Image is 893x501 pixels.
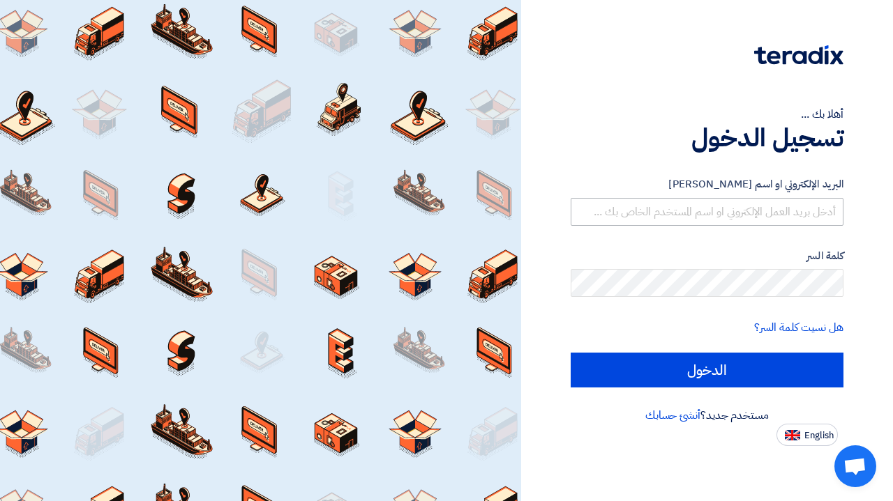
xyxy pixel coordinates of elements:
a: أنشئ حسابك [645,407,700,424]
label: كلمة السر [571,248,843,264]
input: أدخل بريد العمل الإلكتروني او اسم المستخدم الخاص بك ... [571,198,843,226]
a: هل نسيت كلمة السر؟ [754,319,843,336]
input: الدخول [571,353,843,387]
div: مستخدم جديد؟ [571,407,843,424]
label: البريد الإلكتروني او اسم [PERSON_NAME] [571,176,843,192]
h1: تسجيل الدخول [571,123,843,153]
button: English [776,424,838,446]
div: Open chat [834,445,876,487]
div: أهلا بك ... [571,106,843,123]
span: English [804,431,834,440]
img: en-US.png [785,430,800,440]
img: Teradix logo [754,45,843,65]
